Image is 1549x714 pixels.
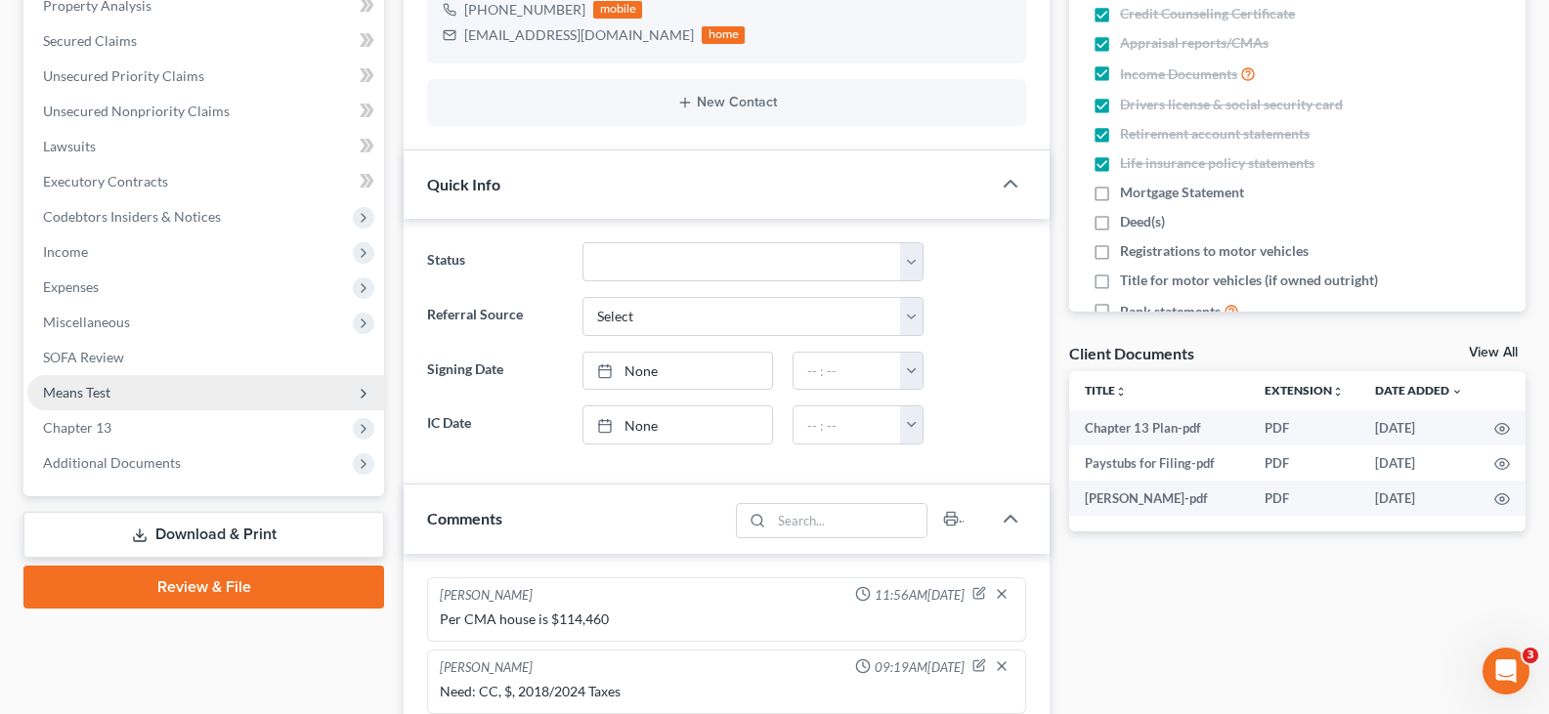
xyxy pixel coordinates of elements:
[1469,346,1518,359] a: View All
[1069,445,1249,481] td: Paystubs for Filing-pdf
[1483,648,1529,694] iframe: Intercom live chat
[43,103,230,119] span: Unsecured Nonpriority Claims
[417,242,572,281] label: Status
[440,682,1013,701] div: Need: CC, $, 2018/2024 Taxes
[440,586,533,606] div: [PERSON_NAME]
[1120,95,1343,114] span: Drivers license & social security card
[27,164,384,199] a: Executory Contracts
[1120,302,1221,321] span: Bank statements
[417,352,572,391] label: Signing Date
[43,173,168,189] span: Executory Contracts
[1120,153,1314,173] span: Life insurance policy statements
[875,658,965,677] span: 09:19AM[DATE]
[43,67,204,84] span: Unsecured Priority Claims
[43,419,111,436] span: Chapter 13
[1332,386,1344,398] i: unfold_more
[43,384,110,400] span: Means Test
[440,658,533,678] div: [PERSON_NAME]
[1120,183,1244,202] span: Mortgage Statement
[593,1,642,19] div: mobile
[27,94,384,129] a: Unsecured Nonpriority Claims
[1359,445,1479,481] td: [DATE]
[27,59,384,94] a: Unsecured Priority Claims
[702,26,745,44] div: home
[427,175,500,193] span: Quick Info
[27,129,384,164] a: Lawsuits
[43,208,221,225] span: Codebtors Insiders & Notices
[1069,343,1194,363] div: Client Documents
[43,454,181,471] span: Additional Documents
[794,353,901,390] input: -- : --
[1069,481,1249,516] td: [PERSON_NAME]-pdf
[1120,212,1165,231] span: Deed(s)
[1120,271,1378,290] span: Title for motor vehicles (if owned outright)
[794,406,901,443] input: -- : --
[1115,386,1127,398] i: unfold_more
[583,406,772,443] a: None
[1120,33,1269,53] span: Appraisal reports/CMAs
[427,509,502,527] span: Comments
[43,349,124,365] span: SOFA Review
[43,314,130,330] span: Miscellaneous
[1120,4,1295,23] span: Credit Counseling Certificate
[43,138,96,154] span: Lawsuits
[1523,648,1538,663] span: 3
[27,23,384,59] a: Secured Claims
[464,25,694,45] div: [EMAIL_ADDRESS][DOMAIN_NAME]
[43,243,88,260] span: Income
[1265,383,1344,398] a: Extensionunfold_more
[1120,241,1309,261] span: Registrations to motor vehicles
[875,586,965,605] span: 11:56AM[DATE]
[583,353,772,390] a: None
[440,609,1013,629] div: Per CMA house is $114,460
[1451,386,1463,398] i: expand_more
[1375,383,1463,398] a: Date Added expand_more
[772,504,927,537] input: Search...
[23,566,384,609] a: Review & File
[417,405,572,444] label: IC Date
[1249,410,1359,445] td: PDF
[1249,481,1359,516] td: PDF
[43,32,137,49] span: Secured Claims
[1085,383,1127,398] a: Titleunfold_more
[1359,410,1479,445] td: [DATE]
[27,340,384,375] a: SOFA Review
[1120,64,1237,84] span: Income Documents
[1359,481,1479,516] td: [DATE]
[1120,124,1310,144] span: Retirement account statements
[23,512,384,558] a: Download & Print
[1069,410,1249,445] td: Chapter 13 Plan-pdf
[443,95,1011,110] button: New Contact
[43,278,99,295] span: Expenses
[417,297,572,336] label: Referral Source
[1249,445,1359,481] td: PDF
